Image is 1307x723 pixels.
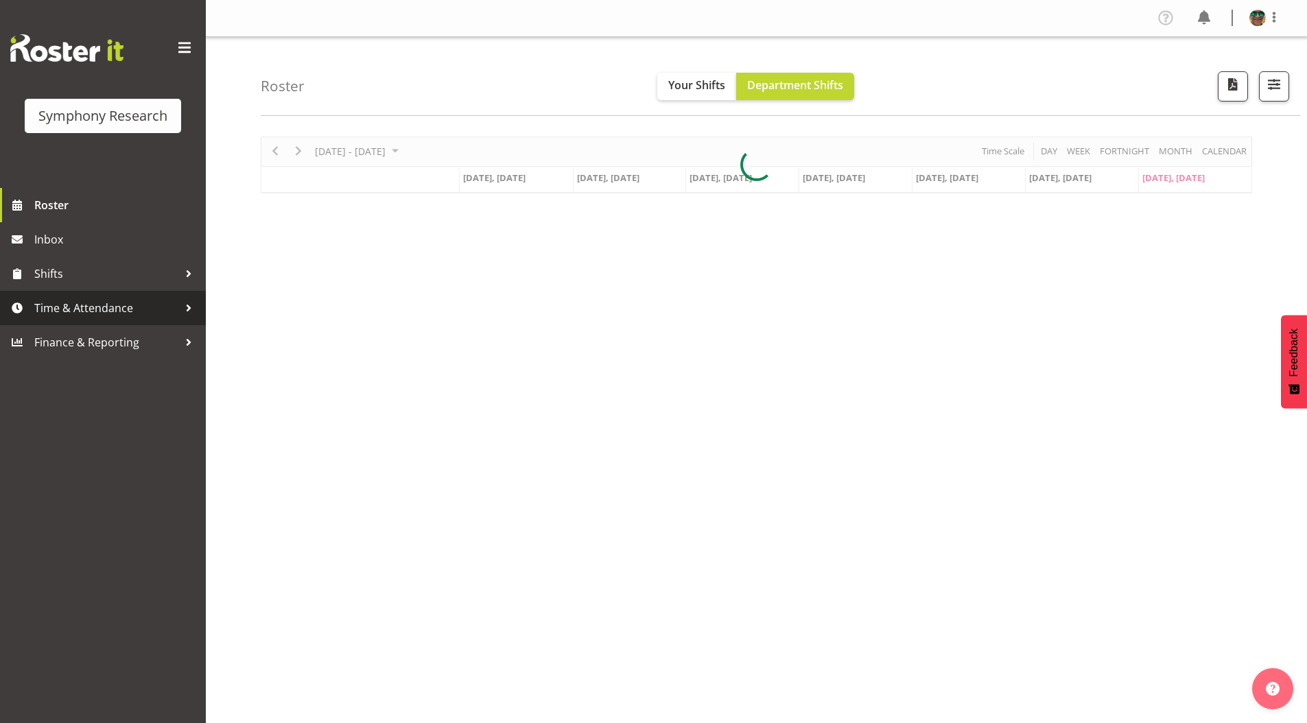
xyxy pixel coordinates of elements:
[657,73,736,100] button: Your Shifts
[1249,10,1266,26] img: said-a-husainf550afc858a57597b0cc8f557ce64376.png
[1218,71,1248,102] button: Download a PDF of the roster according to the set date range.
[1281,315,1307,408] button: Feedback - Show survey
[261,78,305,94] h4: Roster
[1288,329,1300,377] span: Feedback
[34,263,178,284] span: Shifts
[10,34,123,62] img: Rosterit website logo
[747,78,843,93] span: Department Shifts
[38,106,167,126] div: Symphony Research
[736,73,854,100] button: Department Shifts
[1259,71,1289,102] button: Filter Shifts
[34,195,199,215] span: Roster
[34,298,178,318] span: Time & Attendance
[34,229,199,250] span: Inbox
[34,332,178,353] span: Finance & Reporting
[1266,682,1280,696] img: help-xxl-2.png
[668,78,725,93] span: Your Shifts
